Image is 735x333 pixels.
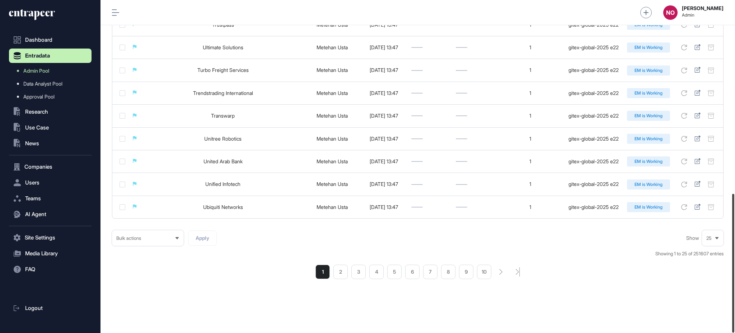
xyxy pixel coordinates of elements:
[501,113,560,119] div: 1
[567,204,619,210] div: gitex-global-2025 e22
[9,49,92,63] button: Entradata
[9,33,92,47] a: Dashboard
[317,136,348,142] a: Metehan Usta
[364,181,404,187] div: [DATE] 13:47
[317,22,348,28] a: Metehan Usta
[501,181,560,187] div: 1
[23,68,49,74] span: Admin Pool
[351,265,366,279] a: 3
[333,265,348,279] a: 2
[501,45,560,50] div: 1
[317,67,348,73] a: Metehan Usta
[317,90,348,96] a: Metehan Usta
[9,246,92,261] button: Media Library
[204,136,242,142] a: Unitree Robotics
[627,134,670,144] div: EM is Working
[477,265,491,279] a: 10
[627,111,670,121] div: EM is Working
[364,204,404,210] div: [DATE] 13:47
[9,191,92,206] button: Teams
[116,236,141,241] span: Bulk actions
[501,204,560,210] div: 1
[212,22,234,28] a: Trustpass
[25,196,41,201] span: Teams
[567,45,619,50] div: gitex-global-2025 e22
[317,113,348,119] a: Metehan Usta
[516,267,520,277] a: search-pagination-last-page-button
[25,305,43,311] span: Logout
[364,67,404,73] div: [DATE] 13:47
[203,44,243,50] a: Ultimate Solutions
[369,265,384,279] a: 4
[627,65,670,76] div: EM is Working
[387,265,402,279] a: 5
[25,53,50,59] span: Entradata
[25,180,39,186] span: Users
[567,67,619,73] div: gitex-global-2025 e22
[627,179,670,190] div: EM is Working
[459,265,473,279] a: 9
[501,159,560,164] div: 1
[627,88,670,98] div: EM is Working
[706,236,712,241] span: 25
[203,204,243,210] a: Ubiquiti Networks
[405,265,420,279] a: 6
[501,136,560,142] div: 1
[682,5,724,11] strong: [PERSON_NAME]
[193,90,253,96] a: Trendstrading International
[9,301,92,315] a: Logout
[567,113,619,119] div: gitex-global-2025 e22
[317,204,348,210] a: Metehan Usta
[567,159,619,164] div: gitex-global-2025 e22
[364,113,404,119] div: [DATE] 13:47
[686,235,699,241] span: Show
[9,231,92,245] button: Site Settings
[499,269,503,275] a: search-pagination-next-button
[25,37,52,43] span: Dashboard
[364,136,404,142] div: [DATE] 13:47
[205,181,240,187] a: Unified Infotech
[655,250,724,257] div: Showing 1 to 25 of 251607 entries
[9,120,92,135] button: Use Case
[25,211,46,217] span: AI Agent
[627,42,670,53] div: EM is Working
[25,266,35,272] span: FAQ
[25,125,49,131] span: Use Case
[627,156,670,166] div: EM is Working
[567,90,619,96] div: gitex-global-2025 e22
[364,90,404,96] div: [DATE] 13:47
[25,141,39,146] span: News
[567,181,619,187] div: gitex-global-2025 e22
[197,67,249,73] a: Turbo Freight Services
[203,158,243,164] a: United Arab Bank
[501,90,560,96] div: 1
[9,175,92,190] button: Users
[682,13,724,18] span: Admin
[9,207,92,222] button: AI Agent
[423,265,437,279] a: 7
[9,160,92,174] button: Companies
[567,136,619,142] div: gitex-global-2025 e22
[13,64,92,77] a: Admin Pool
[663,5,678,20] button: NO
[9,262,92,277] button: FAQ
[25,251,58,256] span: Media Library
[317,158,348,164] a: Metehan Usta
[9,105,92,119] button: Research
[315,265,330,279] a: 1
[13,90,92,103] a: Approval Pool
[25,109,48,115] span: Research
[25,235,55,241] span: Site Settings
[501,67,560,73] div: 1
[364,159,404,164] div: [DATE] 13:47
[441,265,455,279] li: 8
